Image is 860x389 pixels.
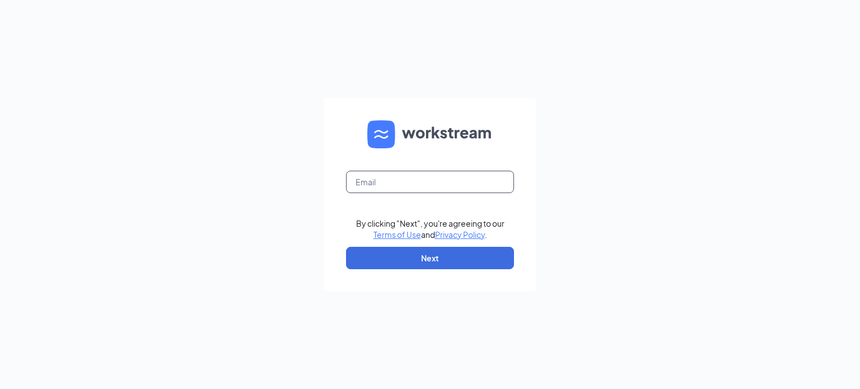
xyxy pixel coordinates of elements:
[356,218,504,240] div: By clicking "Next", you're agreeing to our and .
[346,247,514,269] button: Next
[373,229,421,240] a: Terms of Use
[367,120,493,148] img: WS logo and Workstream text
[346,171,514,193] input: Email
[435,229,485,240] a: Privacy Policy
